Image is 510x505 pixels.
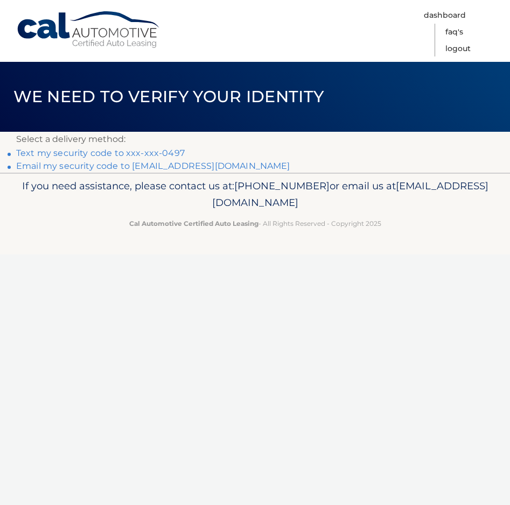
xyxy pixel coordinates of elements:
a: FAQ's [445,24,463,40]
a: Cal Automotive [16,11,162,49]
a: Dashboard [424,7,466,24]
p: Select a delivery method: [16,132,494,147]
a: Logout [445,40,471,57]
span: We need to verify your identity [13,87,324,106]
strong: Cal Automotive Certified Auto Leasing [129,219,259,227]
a: Text my security code to xxx-xxx-0497 [16,148,185,158]
a: Email my security code to [EMAIL_ADDRESS][DOMAIN_NAME] [16,161,290,171]
p: - All Rights Reserved - Copyright 2025 [16,218,494,229]
p: If you need assistance, please contact us at: or email us at [16,177,494,212]
span: [PHONE_NUMBER] [234,180,330,192]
